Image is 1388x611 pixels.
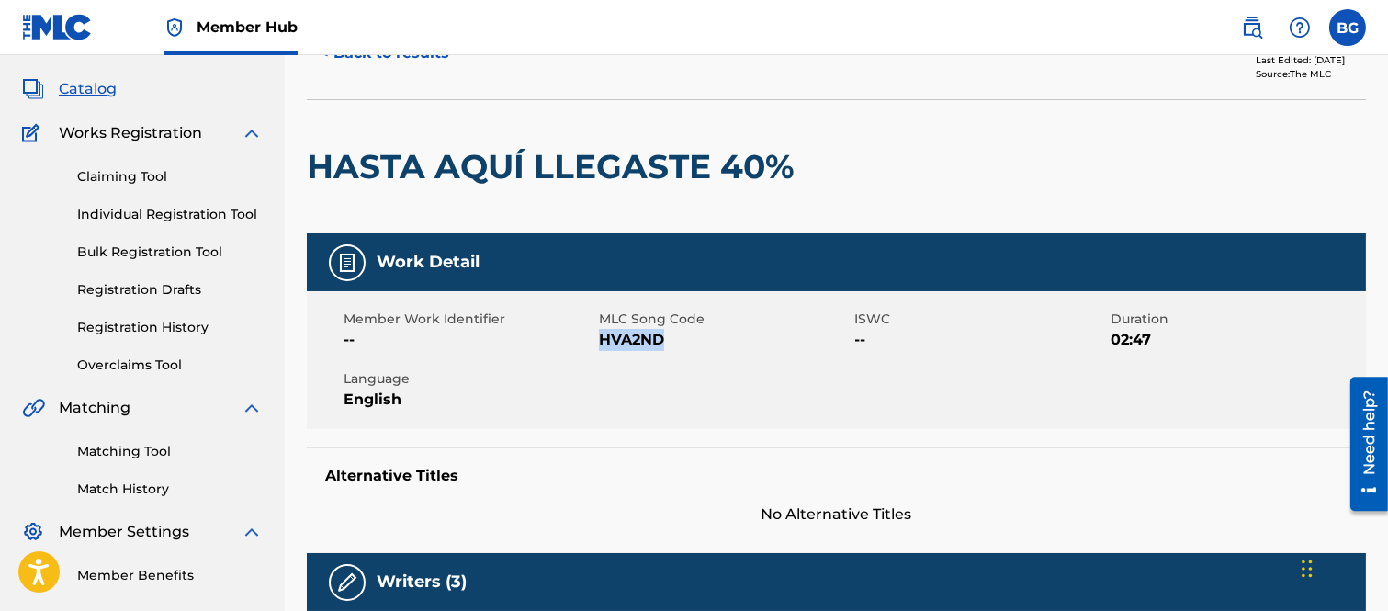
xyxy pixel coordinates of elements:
h2: HASTA AQUÍ LLEGASTE 40% [307,146,804,187]
div: User Menu [1329,9,1366,46]
span: Works Registration [59,122,202,144]
div: Last Edited: [DATE] [1256,53,1366,67]
div: Source: The MLC [1256,67,1366,81]
span: -- [344,329,594,351]
div: Arrastrar [1302,541,1313,596]
a: Registration History [77,318,263,337]
iframe: Resource Center [1337,370,1388,518]
img: Writers [336,571,358,594]
span: Duration [1111,310,1361,329]
img: search [1241,17,1263,39]
span: Member Settings [59,521,189,543]
a: Match History [77,480,263,499]
img: Matching [22,397,45,419]
h5: Work Detail [377,252,480,273]
span: Catalog [59,78,117,100]
h5: Writers (3) [377,571,467,593]
img: expand [241,122,263,144]
a: Claiming Tool [77,167,263,187]
span: ISWC [855,310,1106,329]
img: Work Detail [336,252,358,274]
img: help [1289,17,1311,39]
span: Member Work Identifier [344,310,594,329]
a: CatalogCatalog [22,78,117,100]
img: Catalog [22,78,44,100]
img: expand [241,397,263,419]
span: Matching [59,397,130,419]
a: Individual Registration Tool [77,205,263,224]
span: 02:47 [1111,329,1361,351]
img: expand [241,521,263,543]
span: English [344,389,594,411]
img: Top Rightsholder [164,17,186,39]
h5: Alternative Titles [325,467,1348,485]
img: MLC Logo [22,14,93,40]
a: SummarySummary [22,34,133,56]
iframe: Chat Widget [1296,523,1388,611]
a: Matching Tool [77,442,263,461]
span: Language [344,369,594,389]
span: MLC Song Code [599,310,850,329]
a: Member Benefits [77,566,263,585]
span: -- [855,329,1106,351]
img: Works Registration [22,122,46,144]
span: No Alternative Titles [307,504,1366,526]
a: Bulk Registration Tool [77,243,263,262]
img: Member Settings [22,521,44,543]
a: Overclaims Tool [77,356,263,375]
span: HVA2ND [599,329,850,351]
div: Help [1281,9,1318,46]
a: Registration Drafts [77,280,263,300]
div: Widget de chat [1296,523,1388,611]
a: Public Search [1234,9,1270,46]
span: Member Hub [197,17,298,38]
